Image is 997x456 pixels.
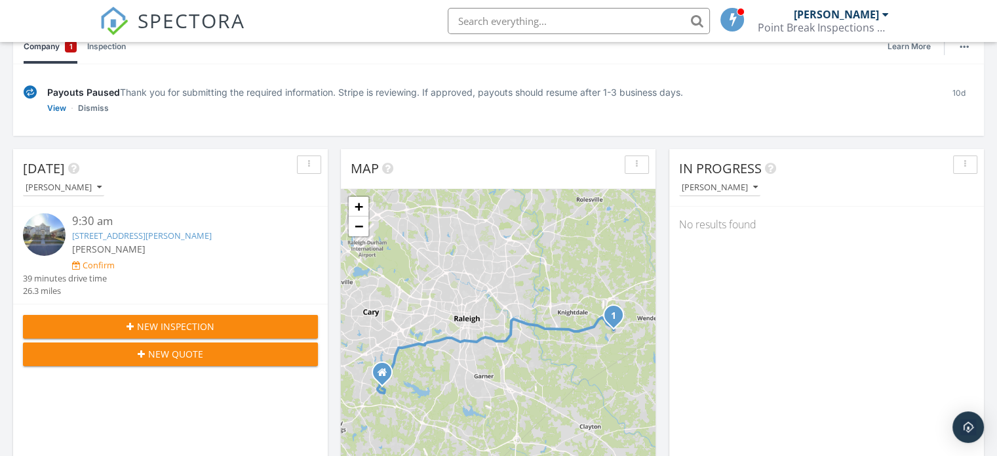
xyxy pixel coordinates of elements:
[72,213,294,230] div: 9:30 am
[23,159,65,177] span: [DATE]
[23,272,107,285] div: 39 minutes drive time
[138,7,245,34] span: SPECTORA
[758,21,889,34] div: Point Break Inspections LLC
[960,45,969,48] img: ellipsis-632cfdd7c38ec3a7d453.svg
[47,87,120,98] span: Payouts Paused
[47,85,933,99] div: Thank you for submitting the required information. Stripe is reviewing. If approved, payouts shou...
[100,7,128,35] img: The Best Home Inspection Software - Spectora
[611,312,616,321] i: 1
[83,260,115,270] div: Confirm
[23,285,107,297] div: 26.3 miles
[23,179,104,197] button: [PERSON_NAME]
[351,159,379,177] span: Map
[23,213,318,297] a: 9:30 am [STREET_ADDRESS][PERSON_NAME] [PERSON_NAME] Confirm 39 minutes drive time 26.3 miles
[137,320,214,333] span: New Inspection
[952,411,984,443] div: Open Intercom Messenger
[72,230,212,241] a: [STREET_ADDRESS][PERSON_NAME]
[23,315,318,339] button: New Inspection
[87,30,126,64] a: Inspection
[23,342,318,366] button: New Quote
[78,102,109,115] a: Dismiss
[72,259,115,272] a: Confirm
[888,40,939,53] a: Learn More
[349,197,368,217] a: Zoom in
[24,85,37,99] img: under-review-2fe708636b114a7f4b8d.svg
[448,8,710,34] input: Search everything...
[382,372,390,380] div: 112 Kelly Ct, Apex NC 27539
[682,183,758,192] div: [PERSON_NAME]
[72,243,146,255] span: [PERSON_NAME]
[47,102,66,115] a: View
[679,159,762,177] span: In Progress
[148,347,203,361] span: New Quote
[349,217,368,236] a: Zoom out
[679,179,760,197] button: [PERSON_NAME]
[794,8,879,21] div: [PERSON_NAME]
[24,30,77,64] a: Company
[100,18,245,45] a: SPECTORA
[26,183,102,192] div: [PERSON_NAME]
[23,213,66,256] img: streetview
[669,207,984,242] div: No results found
[614,315,621,323] div: 1024 Groveview Wynd, Wendell, NC 27591
[69,40,73,53] span: 1
[944,85,973,115] div: 10d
